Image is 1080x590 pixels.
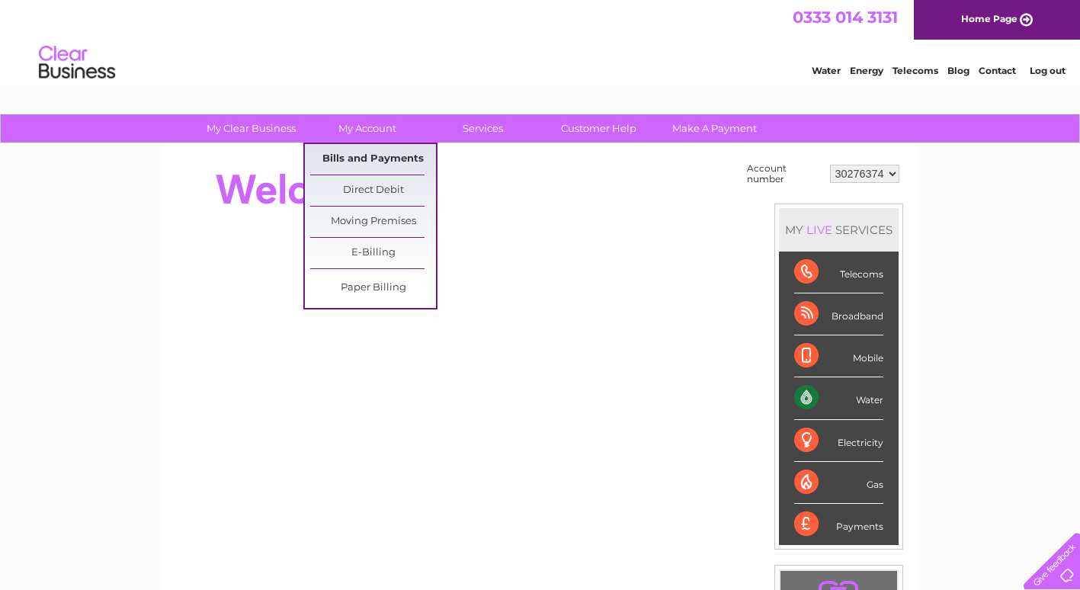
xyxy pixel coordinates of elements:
td: Account number [743,159,826,188]
img: logo.png [38,40,116,86]
a: Water [812,65,841,76]
a: My Account [304,114,430,143]
a: Direct Debit [310,175,436,206]
a: Blog [947,65,969,76]
div: LIVE [803,223,835,237]
a: My Clear Business [188,114,314,143]
a: Make A Payment [652,114,777,143]
div: Gas [794,462,883,504]
a: 0333 014 3131 [793,8,898,27]
div: Payments [794,504,883,545]
a: Log out [1030,65,1066,76]
a: Customer Help [536,114,662,143]
div: Mobile [794,335,883,377]
a: Services [420,114,546,143]
div: Water [794,377,883,419]
a: Moving Premises [310,207,436,237]
a: E-Billing [310,238,436,268]
div: Broadband [794,293,883,335]
a: Energy [850,65,883,76]
div: Clear Business is a trading name of Verastar Limited (registered in [GEOGRAPHIC_DATA] No. 3667643... [181,8,901,74]
a: Telecoms [893,65,938,76]
div: Electricity [794,420,883,462]
a: Bills and Payments [310,144,436,175]
a: Contact [979,65,1016,76]
a: Paper Billing [310,273,436,303]
div: MY SERVICES [779,208,899,252]
div: Telecoms [794,252,883,293]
